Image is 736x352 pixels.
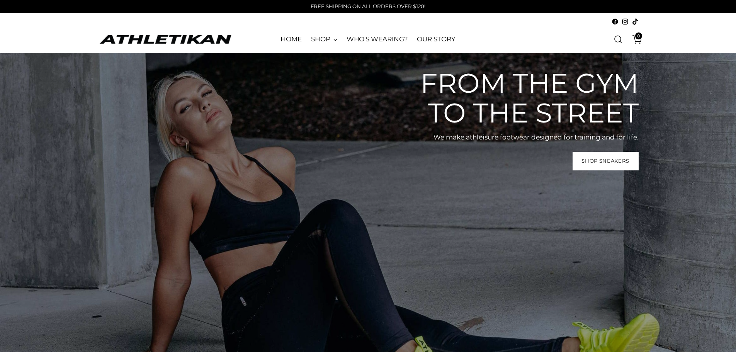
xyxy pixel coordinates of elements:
h2: From the gym to the street [407,68,639,128]
a: Open search modal [610,32,626,47]
p: We make athleisure footwear designed for training and for life. [407,133,639,143]
a: Shop Sneakers [573,152,639,170]
p: FREE SHIPPING ON ALL ORDERS OVER $120! [311,3,425,10]
span: 0 [635,32,642,39]
a: OUR STORY [417,31,455,48]
a: Open cart modal [627,32,642,47]
span: Shop Sneakers [581,157,629,165]
a: SHOP [311,31,337,48]
a: ATHLETIKAN [98,33,233,45]
a: WHO'S WEARING? [347,31,408,48]
a: HOME [280,31,302,48]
